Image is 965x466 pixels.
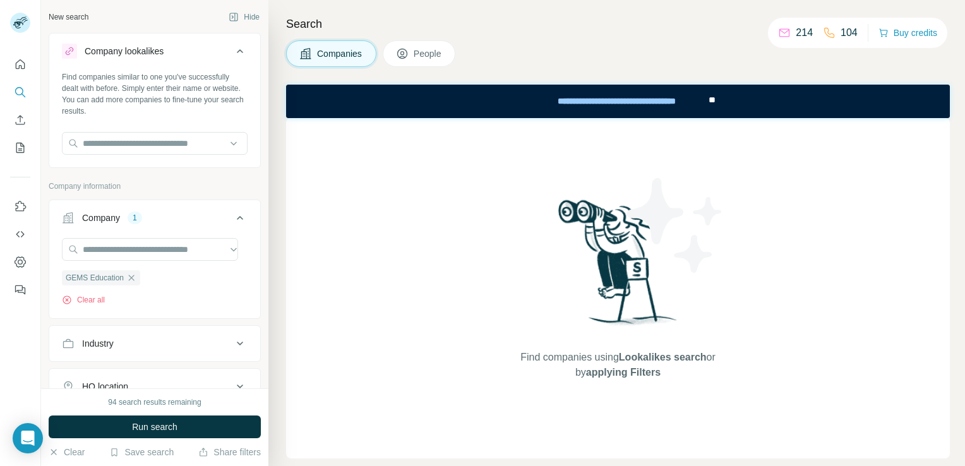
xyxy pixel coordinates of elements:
button: Search [10,81,30,104]
div: 1 [128,212,142,224]
button: Clear [49,446,85,458]
button: Buy credits [878,24,937,42]
button: Share filters [198,446,261,458]
button: Clear all [62,294,105,306]
iframe: Banner [286,85,950,118]
span: applying Filters [586,367,661,378]
img: Surfe Illustration - Woman searching with binoculars [553,196,684,337]
button: Use Surfe API [10,223,30,246]
button: Company lookalikes [49,36,260,71]
button: Dashboard [10,251,30,273]
h4: Search [286,15,950,33]
img: Surfe Illustration - Stars [618,169,732,282]
span: Run search [132,421,177,433]
span: Lookalikes search [619,352,707,362]
button: Feedback [10,278,30,301]
button: Industry [49,328,260,359]
button: Enrich CSV [10,109,30,131]
div: Open Intercom Messenger [13,423,43,453]
div: Find companies similar to one you've successfully dealt with before. Simply enter their name or w... [62,71,248,117]
div: New search [49,11,88,23]
button: Company1 [49,203,260,238]
div: Industry [82,337,114,350]
button: Quick start [10,53,30,76]
button: Hide [220,8,268,27]
p: 214 [796,25,813,40]
span: Find companies using or by [517,350,719,380]
button: Save search [109,446,174,458]
button: My lists [10,136,30,159]
div: Company lookalikes [85,45,164,57]
button: Use Surfe on LinkedIn [10,195,30,218]
div: HQ location [82,380,128,393]
span: Companies [317,47,363,60]
button: HQ location [49,371,260,402]
p: Company information [49,181,261,192]
span: GEMS Education [66,272,124,284]
div: 94 search results remaining [108,397,201,408]
div: Company [82,212,120,224]
span: People [414,47,443,60]
button: Run search [49,415,261,438]
p: 104 [841,25,858,40]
